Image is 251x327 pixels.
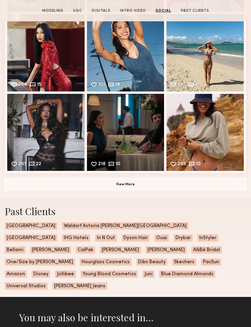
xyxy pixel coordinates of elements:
span: Universal Studios [5,282,48,290]
span: Jollibee [55,270,76,278]
div: 10 [116,162,120,167]
div: 7 [195,82,198,88]
div: 301 [98,82,105,88]
span: InStyler [197,234,218,242]
span: Hourglass Cosmetics [80,258,132,266]
a: UGC [71,8,85,14]
div: 10 [196,162,201,167]
span: One/Size by [PERSON_NAME] [5,258,75,266]
a: Intro Video [118,8,148,14]
div: 15 [37,82,42,88]
a: Digitals [89,8,113,14]
span: Waldorf Astoria [PERSON_NAME][GEOGRAPHIC_DATA] [62,222,188,230]
h2: You may also be interested in… [19,311,232,323]
div: 208 [18,82,27,88]
span: Young Blood Cosmetics [81,270,138,278]
span: Juni [143,270,154,278]
span: Amazon [5,270,27,278]
a: Social [153,8,174,14]
div: 18 [115,82,120,88]
button: View More [5,178,246,190]
span: IHG Hotels [62,234,90,242]
span: Dibs Beauty [136,258,167,266]
span: Skechers [172,258,196,266]
a: Past Clients [178,8,212,14]
div: 261 [18,162,26,167]
div: 22 [36,162,41,167]
span: Blue Diamond Almonds [159,270,215,278]
span: A&Bé Bridal [191,246,222,254]
span: Ouai [154,234,169,242]
span: Bellami [5,246,25,254]
div: Past Clients [5,205,246,217]
span: Disney [32,270,50,278]
span: [GEOGRAPHIC_DATA] [5,234,57,242]
div: 330 [178,82,185,88]
span: Drybar [174,234,193,242]
span: PacSun [201,258,221,266]
span: [PERSON_NAME] [30,246,71,254]
span: Dyson Hair [122,234,150,242]
div: 265 [178,162,186,167]
div: 218 [98,162,106,167]
span: CalPak [76,246,95,254]
span: [PERSON_NAME] [146,246,187,254]
span: In N Out [95,234,117,242]
span: [GEOGRAPHIC_DATA] [5,222,57,230]
span: [PERSON_NAME] Jeans [52,282,107,290]
a: Modeling [40,8,66,14]
span: [PERSON_NAME] [100,246,141,254]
